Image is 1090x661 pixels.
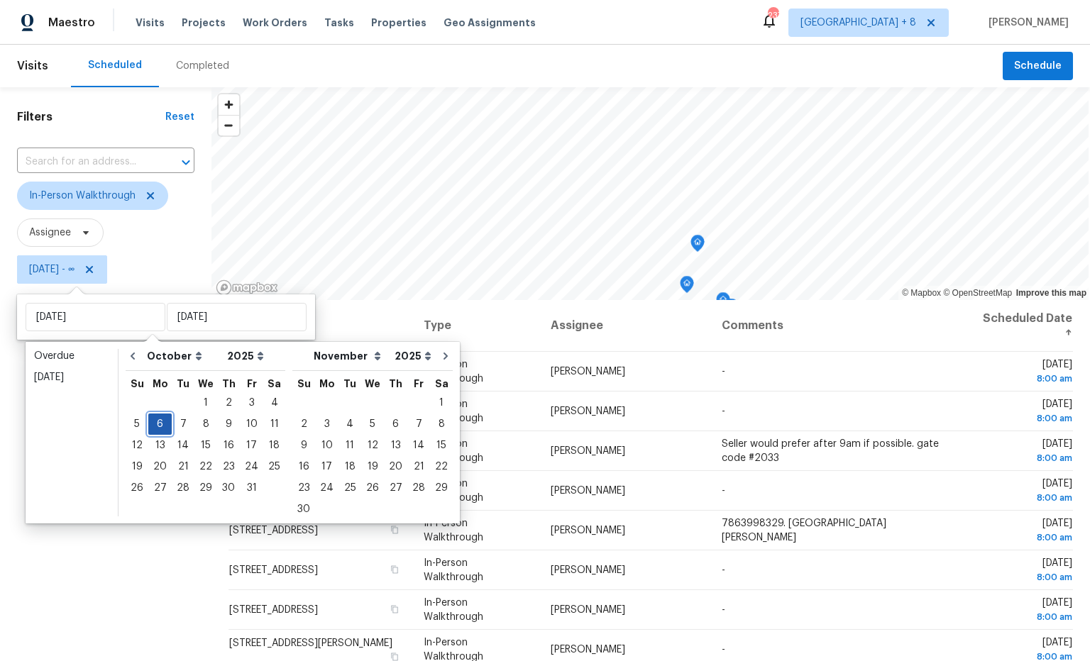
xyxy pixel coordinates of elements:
[975,399,1072,426] span: [DATE]
[131,379,144,389] abbr: Sunday
[551,486,625,496] span: [PERSON_NAME]
[194,478,217,498] div: 29
[338,435,361,455] div: 11
[240,477,263,499] div: Fri Oct 31 2025
[194,435,217,455] div: 15
[219,94,239,115] button: Zoom in
[229,300,412,352] th: Address
[240,413,263,435] div: Fri Oct 10 2025
[194,393,217,413] div: 1
[17,50,48,82] span: Visits
[148,414,172,434] div: 6
[722,439,939,463] span: Seller would prefer after 9am if possible. gate code #2033
[768,9,778,23] div: 237
[975,451,1072,465] div: 8:00 am
[975,598,1072,624] span: [DATE]
[29,345,114,516] ul: Date picker shortcuts
[338,435,361,456] div: Tue Nov 11 2025
[126,478,148,498] div: 26
[983,16,1069,30] span: [PERSON_NAME]
[240,456,263,477] div: Fri Oct 24 2025
[216,279,278,296] a: Mapbox homepage
[229,565,318,575] span: [STREET_ADDRESS]
[292,499,315,520] div: Sun Nov 30 2025
[361,435,384,455] div: 12
[176,152,196,172] button: Open
[975,570,1072,584] div: 8:00 am
[430,435,453,455] div: 15
[172,435,194,455] div: 14
[148,435,172,456] div: Mon Oct 13 2025
[424,518,483,543] span: In-Person Walkthrough
[407,435,430,455] div: 14
[148,478,172,498] div: 27
[229,605,318,615] span: [STREET_ADDRESS]
[964,300,1073,352] th: Scheduled Date ↑
[292,457,315,477] div: 16
[975,372,1072,386] div: 8:00 am
[263,435,285,455] div: 18
[48,16,95,30] span: Maestro
[315,435,338,456] div: Mon Nov 10 2025
[292,456,315,477] div: Sun Nov 16 2025
[194,413,217,435] div: Wed Oct 08 2025
[194,435,217,456] div: Wed Oct 15 2025
[680,276,694,298] div: Map marker
[222,379,236,389] abbr: Thursday
[263,392,285,413] div: Sat Oct 04 2025
[167,303,307,331] input: End date
[315,477,338,499] div: Mon Nov 24 2025
[88,58,142,72] div: Scheduled
[315,478,338,498] div: 24
[435,342,456,370] button: Go to next month
[172,456,194,477] div: Tue Oct 21 2025
[384,414,407,434] div: 6
[240,392,263,413] div: Fri Oct 03 2025
[219,115,239,135] button: Zoom out
[165,110,194,124] div: Reset
[319,379,335,389] abbr: Monday
[720,298,734,320] div: Map marker
[722,367,725,377] span: -
[310,345,391,367] select: Month
[338,456,361,477] div: Tue Nov 18 2025
[371,16,426,30] span: Properties
[551,446,625,456] span: [PERSON_NAME]
[361,477,384,499] div: Wed Nov 26 2025
[268,379,281,389] abbr: Saturday
[172,413,194,435] div: Tue Oct 07 2025
[414,379,424,389] abbr: Friday
[148,477,172,499] div: Mon Oct 27 2025
[315,435,338,455] div: 10
[136,16,165,30] span: Visits
[194,392,217,413] div: Wed Oct 01 2025
[361,456,384,477] div: Wed Nov 19 2025
[126,435,148,455] div: 12
[324,18,354,28] span: Tasks
[247,379,257,389] abbr: Friday
[263,456,285,477] div: Sat Oct 25 2025
[338,478,361,498] div: 25
[407,456,430,477] div: Fri Nov 21 2025
[388,603,401,616] button: Copy Address
[29,262,75,277] span: [DATE] - ∞
[26,303,165,331] input: Start date
[224,345,268,367] select: Year
[217,414,240,434] div: 9
[172,457,194,477] div: 21
[240,435,263,455] div: 17
[407,457,430,477] div: 21
[143,345,224,367] select: Month
[430,457,453,477] div: 22
[384,435,407,456] div: Thu Nov 13 2025
[240,478,263,498] div: 31
[194,414,217,434] div: 8
[126,414,148,434] div: 5
[725,299,739,321] div: Map marker
[292,499,315,519] div: 30
[315,414,338,434] div: 3
[29,226,71,240] span: Assignee
[292,414,315,434] div: 2
[172,414,194,434] div: 7
[217,435,240,455] div: 16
